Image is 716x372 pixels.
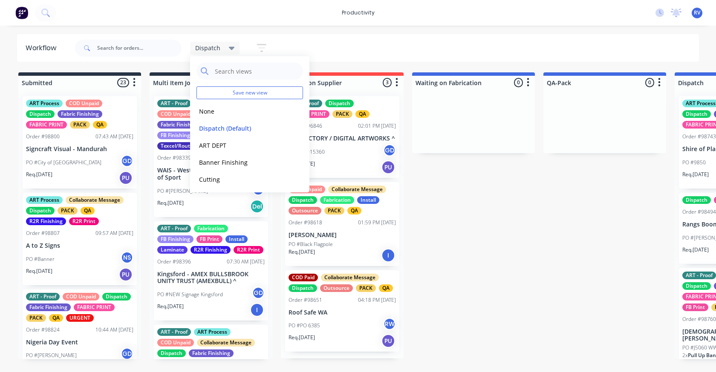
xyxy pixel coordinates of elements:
[26,217,66,225] div: R2R Finishing
[26,133,60,140] div: Order #98800
[196,157,287,167] button: Banner Finishing
[357,196,379,204] div: Install
[196,175,287,184] button: Cutting
[26,171,52,178] p: Req. [DATE]
[121,251,133,264] div: NS
[289,284,317,292] div: Dispatch
[157,132,193,139] div: FB Finishing
[196,235,222,243] div: FB Print
[324,207,344,215] div: PACK
[321,274,379,281] div: Collaborate Message
[26,100,63,107] div: ART Process
[157,199,184,207] p: Req. [DATE]
[347,207,361,215] div: QA
[196,86,303,99] button: Save new view
[289,135,396,142] p: THE FACTORY / DIGITAL ARTWORKS ^
[26,121,67,129] div: FABRIC PRINT
[157,225,191,232] div: ART - Proof
[694,9,700,17] span: RV
[119,268,133,281] div: PU
[196,106,287,116] button: None
[26,207,55,215] div: Dispatch
[289,322,320,329] p: PO #PO 6385
[157,271,265,285] p: Kingsford - AMEX BULLSBROOK UNITY TRUST (AMEXBULL) ^
[26,146,133,153] p: Signcraft Visual - Mandurah
[289,248,315,256] p: Req. [DATE]
[97,40,182,57] input: Search for orders...
[289,196,317,204] div: Dispatch
[196,192,287,201] button: Fabric Finishing
[196,123,287,133] button: Dispatch (Default)
[289,240,333,248] p: PO #Black Flagpole
[93,121,107,129] div: QA
[285,182,399,266] div: COD UnpaidCollaborate MessageDispatchFabricationInstallOutsourcePACKQAOrder #9861801:59 PM [DATE]...
[191,246,231,254] div: R2R Finishing
[102,293,131,300] div: Dispatch
[189,349,234,357] div: Fabric Finishing
[154,96,268,217] div: ART - ProofART ProcessCOD UnpaidDispatchFabric FinishingFABRIC PRINTFB FinishingFB PrintPACKQATex...
[227,258,265,266] div: 07:30 AM [DATE]
[26,229,60,237] div: Order #98807
[285,270,399,352] div: COD PaidCollaborate MessageDispatchOutsourcePACKQAOrder #9865104:18 PM [DATE]Roof Safe WAPO #PO 6...
[381,160,395,174] div: PU
[49,314,63,322] div: QA
[356,284,376,292] div: PACK
[95,133,133,140] div: 07:43 AM [DATE]
[15,6,28,19] img: Factory
[26,43,61,53] div: Workflow
[682,246,709,254] p: Req. [DATE]
[682,171,709,178] p: Req. [DATE]
[157,235,193,243] div: FB Finishing
[682,272,716,279] div: ART - Proof
[26,255,55,263] p: PO #Banner
[320,284,353,292] div: Outsource
[157,349,186,357] div: Dispatch
[23,193,137,285] div: ART ProcessCollaborate MessageDispatchPACKQAR2R FinishingR2R PrintOrder #9880709:57 AM [DATE]A to...
[332,110,352,118] div: PACK
[26,110,55,118] div: Dispatch
[682,352,688,359] span: 2 x
[234,246,263,254] div: R2R Print
[320,196,354,204] div: Fabrication
[289,334,315,341] p: Req. [DATE]
[682,133,716,140] div: Order #98743
[119,171,133,185] div: PU
[381,334,395,348] div: PU
[95,326,133,334] div: 10:44 AM [DATE]
[196,140,287,150] button: ART DEPT
[69,217,99,225] div: R2R Print
[121,155,133,167] div: GD
[682,196,711,204] div: Dispatch
[95,229,133,237] div: 09:57 AM [DATE]
[26,196,63,204] div: ART Process
[358,296,396,304] div: 04:18 PM [DATE]
[66,100,102,107] div: COD Unpaid
[81,207,95,215] div: QA
[157,110,194,118] div: COD Unpaid
[63,293,99,300] div: COD Unpaid
[358,122,396,130] div: 02:01 PM [DATE]
[250,200,264,213] div: Del
[157,187,208,195] p: PO #[PERSON_NAME]
[194,328,231,336] div: ART Process
[26,326,60,334] div: Order #98824
[121,347,133,360] div: GD
[66,196,124,204] div: Collaborate Message
[157,291,223,298] p: PO #NEW Signage Kingsford
[23,96,137,189] div: ART ProcessCOD UnpaidDispatchFabric FinishingFABRIC PRINTPACKQAOrder #9880007:43 AM [DATE]Signcra...
[26,339,133,346] p: Nigeria Day Event
[379,284,393,292] div: QA
[325,100,354,107] div: Dispatch
[289,219,322,226] div: Order #98618
[26,242,133,249] p: A to Z Signs
[157,339,194,346] div: COD Unpaid
[225,235,248,243] div: Install
[157,121,202,129] div: Fabric Finishing
[682,282,711,290] div: Dispatch
[157,303,184,310] p: Req. [DATE]
[383,318,396,330] div: RW
[157,154,191,162] div: Order #98339
[195,43,220,52] span: Dispatch
[157,167,265,181] p: WAIS - Western Australian Institute of Sport
[289,274,318,281] div: COD Paid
